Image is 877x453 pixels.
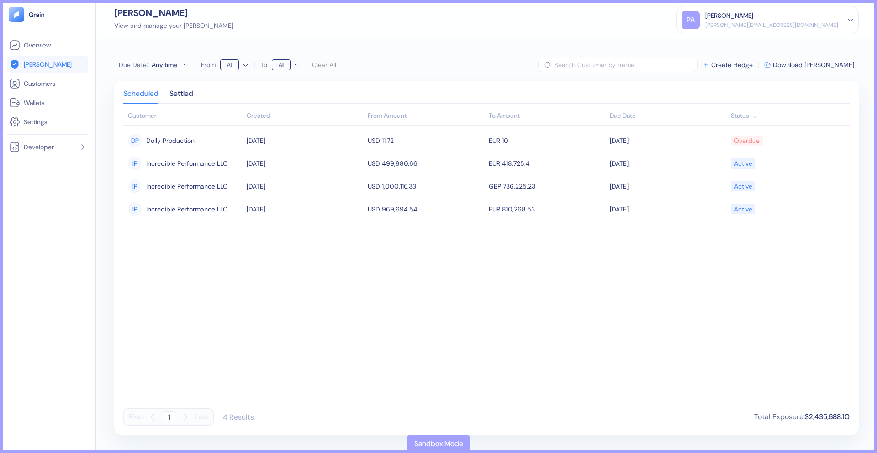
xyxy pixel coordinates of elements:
[610,111,726,121] div: Sort ascending
[201,62,216,68] label: From
[169,90,193,103] div: Settled
[705,11,753,21] div: [PERSON_NAME]
[365,152,486,175] td: USD 499,880.66
[9,59,86,70] a: [PERSON_NAME]
[128,134,142,147] div: DP
[24,98,45,107] span: Wallets
[114,8,233,17] div: [PERSON_NAME]
[223,412,254,422] div: 4 Results
[805,412,850,421] span: $2,435,688.10
[244,198,365,221] td: [DATE]
[128,179,142,193] div: IP
[244,129,365,152] td: [DATE]
[24,117,48,126] span: Settings
[123,107,244,126] th: Customer
[711,62,753,68] span: Create Hedge
[731,111,845,121] div: Sort ascending
[608,129,729,152] td: [DATE]
[9,40,86,51] a: Overview
[128,202,142,216] div: IP
[9,97,86,108] a: Wallets
[555,58,698,72] input: Search Customer by name
[734,201,752,217] div: Active
[365,198,486,221] td: USD 969,694.54
[119,60,190,69] button: Due Date:Any time
[146,156,227,171] span: Incredible Performance LLC
[486,129,608,152] td: EUR 10
[414,438,463,449] div: Sandbox Mode
[486,107,608,126] th: To Amount
[272,58,301,72] button: To
[682,11,700,29] div: PA
[734,179,752,194] div: Active
[608,152,729,175] td: [DATE]
[486,152,608,175] td: EUR 418,725.4
[9,7,24,22] img: logo-tablet-V2.svg
[244,152,365,175] td: [DATE]
[703,62,753,68] button: Create Hedge
[486,198,608,221] td: EUR 810,268.53
[764,62,854,68] button: Download [PERSON_NAME]
[146,201,227,217] span: Incredible Performance LLC
[128,157,142,170] div: IP
[734,133,760,148] div: Overdue
[247,111,363,121] div: Sort ascending
[28,11,45,18] img: logo
[152,60,179,69] div: Any time
[119,60,148,69] span: Due Date :
[365,175,486,198] td: USD 1,000,116.33
[24,79,56,88] span: Customers
[365,107,486,126] th: From Amount
[128,408,143,426] button: First
[754,411,850,422] div: Total Exposure :
[608,198,729,221] td: [DATE]
[608,175,729,198] td: [DATE]
[365,129,486,152] td: USD 11.72
[114,21,233,31] div: View and manage your [PERSON_NAME]
[9,116,86,127] a: Settings
[24,142,54,152] span: Developer
[705,21,838,29] div: [PERSON_NAME][EMAIL_ADDRESS][DOMAIN_NAME]
[734,156,752,171] div: Active
[123,90,158,103] div: Scheduled
[146,179,227,194] span: Incredible Performance LLC
[244,175,365,198] td: [DATE]
[260,62,267,68] label: To
[24,60,72,69] span: [PERSON_NAME]
[773,62,854,68] span: Download [PERSON_NAME]
[195,408,209,426] button: Last
[24,41,51,50] span: Overview
[220,58,249,72] button: From
[9,78,86,89] a: Customers
[486,175,608,198] td: GBP 736,225.23
[146,133,195,148] span: Dolly Production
